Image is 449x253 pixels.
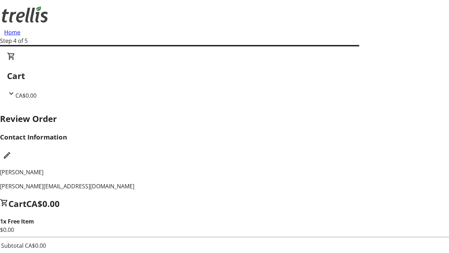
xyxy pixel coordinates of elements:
[7,52,442,100] div: CartCA$0.00
[7,70,442,82] h2: Cart
[1,241,24,250] td: Subtotal
[26,198,60,209] span: CA$0.00
[25,241,46,250] td: CA$0.00
[15,92,36,99] span: CA$0.00
[8,198,26,209] span: Cart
